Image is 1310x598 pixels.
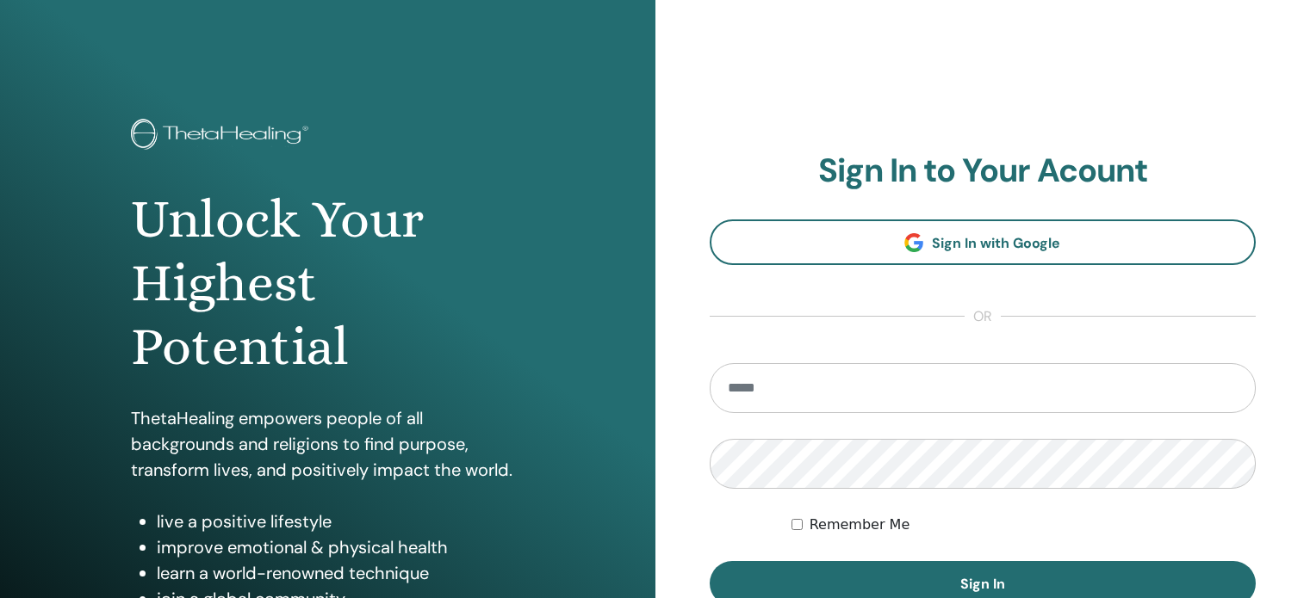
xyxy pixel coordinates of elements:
[157,534,525,560] li: improve emotional & physical health
[810,515,910,535] label: Remember Me
[710,219,1257,265] a: Sign In with Google
[965,306,1001,327] span: or
[157,509,525,534] li: live a positive lifestyle
[792,515,1256,535] div: Keep me authenticated indefinitely or until I manually logout
[131,405,525,483] p: ThetaHealing empowers people of all backgrounds and religions to find purpose, transform lives, a...
[710,151,1257,191] h2: Sign In to Your Acount
[932,234,1060,252] span: Sign In with Google
[157,560,525,586] li: learn a world-renowned technique
[960,575,1005,593] span: Sign In
[131,188,525,379] h1: Unlock Your Highest Potential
